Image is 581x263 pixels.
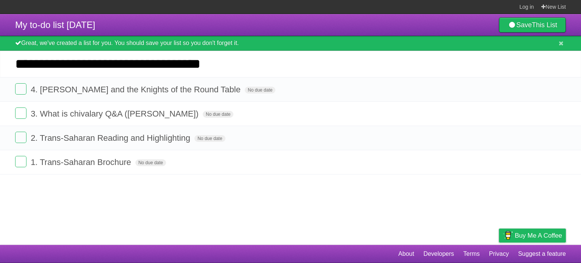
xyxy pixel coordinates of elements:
[518,247,566,261] a: Suggest a feature
[489,247,509,261] a: Privacy
[135,159,166,166] span: No due date
[15,20,95,30] span: My to-do list [DATE]
[515,229,562,242] span: Buy me a coffee
[463,247,480,261] a: Terms
[31,157,133,167] span: 1. Trans-Saharan Brochure
[15,107,26,119] label: Done
[499,229,566,243] a: Buy me a coffee
[15,132,26,143] label: Done
[245,87,275,93] span: No due date
[203,111,233,118] span: No due date
[499,17,566,33] a: SaveThis List
[31,133,192,143] span: 2. Trans-Saharan Reading and Highlighting
[503,229,513,242] img: Buy me a coffee
[194,135,225,142] span: No due date
[31,109,200,118] span: 3. What is chivalary Q&A ([PERSON_NAME])
[398,247,414,261] a: About
[15,156,26,167] label: Done
[15,83,26,95] label: Done
[532,21,557,29] b: This List
[31,85,242,94] span: 4. [PERSON_NAME] and the Knights of the Round Table
[423,247,454,261] a: Developers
